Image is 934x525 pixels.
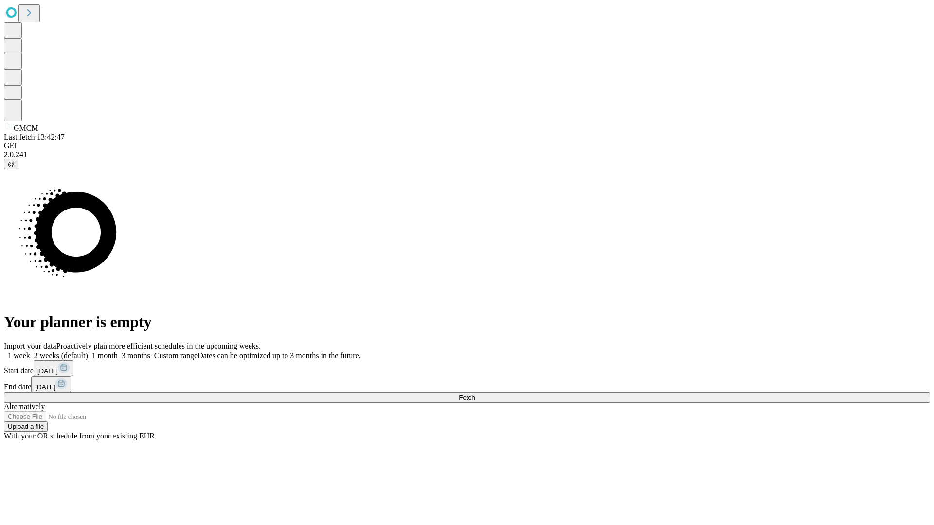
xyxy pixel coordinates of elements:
[34,351,88,360] span: 2 weeks (default)
[4,376,930,392] div: End date
[56,342,261,350] span: Proactively plan more efficient schedules in the upcoming weeks.
[154,351,198,360] span: Custom range
[4,133,65,141] span: Last fetch: 13:42:47
[14,124,38,132] span: GMCM
[4,313,930,331] h1: Your planner is empty
[4,150,930,159] div: 2.0.241
[34,360,73,376] button: [DATE]
[4,392,930,402] button: Fetch
[4,432,155,440] span: With your OR schedule from your existing EHR
[4,360,930,376] div: Start date
[198,351,360,360] span: Dates can be optimized up to 3 months in the future.
[92,351,118,360] span: 1 month
[122,351,150,360] span: 3 months
[4,141,930,150] div: GEI
[4,402,45,411] span: Alternatively
[8,351,30,360] span: 1 week
[31,376,71,392] button: [DATE]
[8,160,15,168] span: @
[4,342,56,350] span: Import your data
[4,159,18,169] button: @
[37,367,58,375] span: [DATE]
[4,421,48,432] button: Upload a file
[35,384,55,391] span: [DATE]
[459,394,475,401] span: Fetch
